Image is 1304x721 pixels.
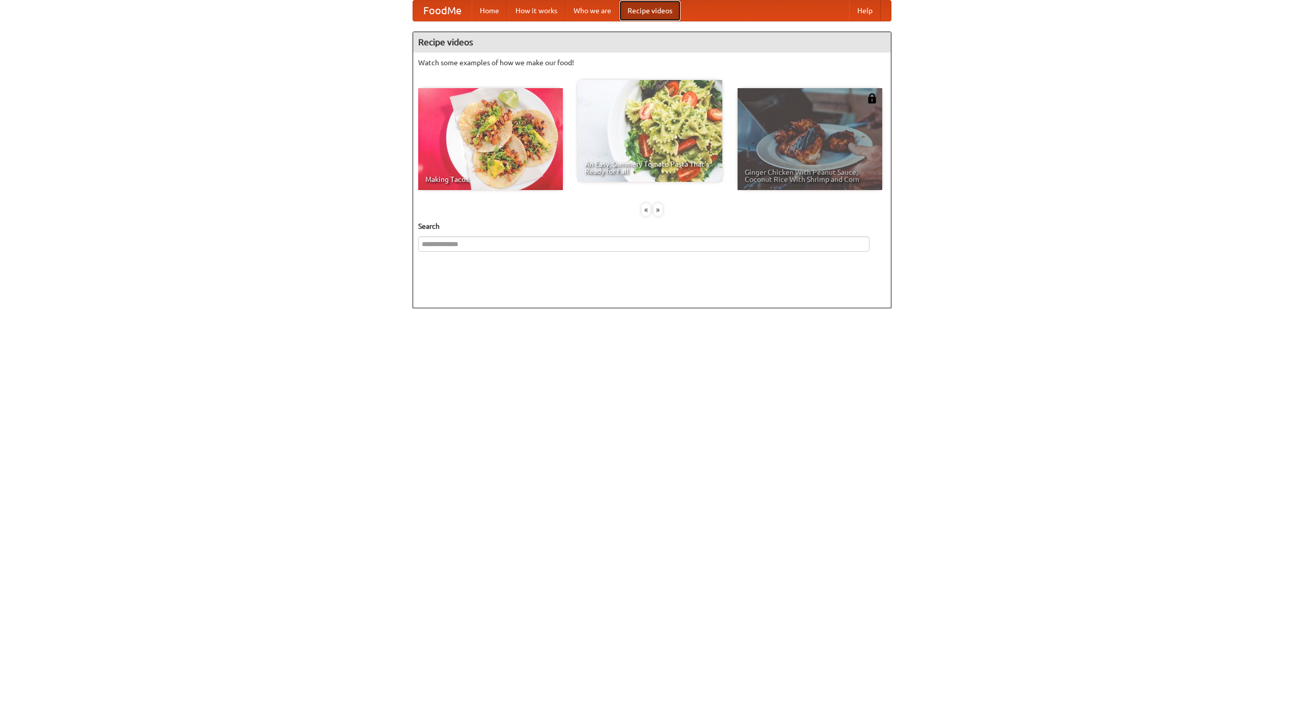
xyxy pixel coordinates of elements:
div: « [641,203,650,216]
h4: Recipe videos [413,32,891,52]
a: Home [472,1,507,21]
p: Watch some examples of how we make our food! [418,58,886,68]
h5: Search [418,221,886,231]
span: Making Tacos [425,176,556,183]
a: FoodMe [413,1,472,21]
a: How it works [507,1,565,21]
div: » [654,203,663,216]
a: Recipe videos [619,1,681,21]
a: An Easy, Summery Tomato Pasta That's Ready for Fall [578,80,722,182]
a: Making Tacos [418,88,563,190]
img: 483408.png [867,93,877,103]
a: Help [849,1,881,21]
a: Who we are [565,1,619,21]
span: An Easy, Summery Tomato Pasta That's Ready for Fall [585,161,715,175]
